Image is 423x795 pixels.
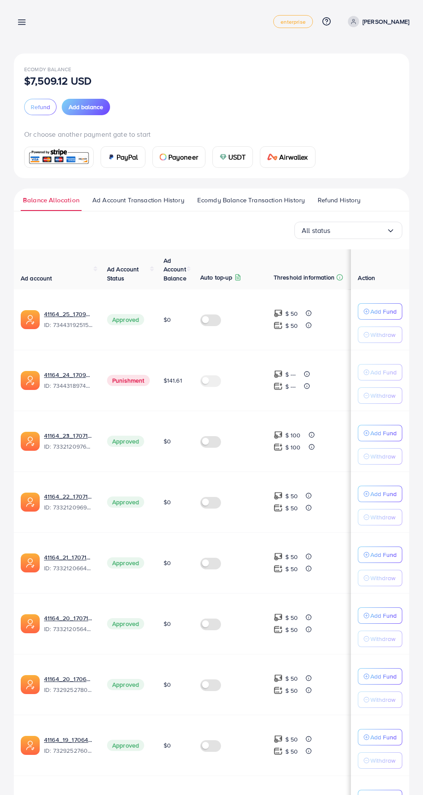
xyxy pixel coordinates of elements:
p: $ 50 [285,734,298,745]
p: $ 50 [285,673,298,684]
a: 41164_20_1707142368069 [44,614,93,622]
span: Payoneer [168,152,198,162]
a: enterprise [273,15,313,28]
span: ID: 7329252780571557890 [44,685,93,694]
span: Ad Account Transaction History [92,195,184,205]
span: Approved [107,618,144,629]
span: Add balance [69,103,103,111]
img: card [27,148,91,167]
div: Search for option [294,222,402,239]
p: $ 50 [285,552,298,562]
a: 41164_24_1709982576916 [44,371,93,379]
p: Add Fund [370,367,397,377]
img: ic-ads-acc.e4c84228.svg [21,553,40,572]
span: Airwallex [279,152,308,162]
p: Withdraw [370,755,395,766]
img: ic-ads-acc.e4c84228.svg [21,614,40,633]
img: top-up amount [274,321,283,330]
img: top-up amount [274,747,283,756]
img: top-up amount [274,430,283,440]
p: $ 50 [285,625,298,635]
span: $0 [164,498,171,506]
img: card [160,154,167,160]
span: enterprise [281,19,306,25]
p: Add Fund [370,671,397,682]
span: $141.61 [164,376,182,385]
a: cardPayPal [101,146,145,168]
p: $ 50 [285,685,298,696]
img: top-up amount [274,503,283,512]
p: Withdraw [370,512,395,522]
span: $0 [164,619,171,628]
div: <span class='underline'>41164_24_1709982576916</span></br>7344318974215340033 [44,371,93,390]
a: cardPayoneer [152,146,205,168]
p: Threshold information [274,272,335,283]
span: All status [302,224,331,237]
button: Withdraw [358,387,402,404]
a: 41164_20_1706474683598 [44,675,93,683]
input: Search for option [331,224,386,237]
p: Or choose another payment gate to start [24,129,399,139]
span: Approved [107,436,144,447]
button: Add Fund [358,668,402,685]
span: Ad Account Status [107,265,139,282]
img: card [220,154,227,160]
div: <span class='underline'>41164_20_1707142368069</span></br>7332120564271874049 [44,614,93,634]
p: $ 50 [285,491,298,501]
p: Auto top-up [200,272,233,283]
img: ic-ads-acc.e4c84228.svg [21,432,40,451]
p: $ 50 [285,308,298,319]
div: <span class='underline'>41164_21_1707142387585</span></br>7332120664427642882 [44,553,93,573]
button: Withdraw [358,327,402,343]
a: 41164_25_1709982599082 [44,310,93,318]
p: $ 50 [285,564,298,574]
img: top-up amount [274,443,283,452]
span: $0 [164,741,171,750]
button: Add Fund [358,364,402,380]
img: ic-ads-acc.e4c84228.svg [21,310,40,329]
span: Approved [107,496,144,508]
p: Add Fund [370,610,397,621]
p: [PERSON_NAME] [363,16,409,27]
span: Ecomdy Balance [24,66,71,73]
p: Add Fund [370,306,397,317]
p: $7,509.12 USD [24,75,92,86]
img: top-up amount [274,370,283,379]
span: USDT [228,152,246,162]
button: Withdraw [358,691,402,708]
div: <span class='underline'>41164_19_1706474666940</span></br>7329252760468127746 [44,735,93,755]
a: cardUSDT [212,146,253,168]
img: ic-ads-acc.e4c84228.svg [21,736,40,755]
span: ID: 7329252760468127746 [44,746,93,755]
img: top-up amount [274,552,283,561]
button: Add Fund [358,607,402,624]
button: Add Fund [358,486,402,502]
span: ID: 7332120976240689154 [44,442,93,451]
a: cardAirwallex [260,146,315,168]
span: $0 [164,680,171,689]
button: Add balance [62,99,110,115]
span: ID: 7344319251534069762 [44,321,93,329]
span: ID: 7332120564271874049 [44,625,93,633]
p: Withdraw [370,634,395,644]
span: Action [358,274,375,283]
div: <span class='underline'>41164_23_1707142475983</span></br>7332120976240689154 [44,431,93,451]
span: Ad Account Balance [164,256,186,283]
p: Add Fund [370,550,397,560]
p: Withdraw [370,330,395,340]
span: PayPal [117,152,138,162]
button: Withdraw [358,570,402,586]
a: 41164_22_1707142456408 [44,492,93,501]
button: Withdraw [358,752,402,769]
button: Add Fund [358,303,402,320]
img: ic-ads-acc.e4c84228.svg [21,371,40,390]
p: $ 50 [285,503,298,513]
div: <span class='underline'>41164_22_1707142456408</span></br>7332120969684811778 [44,492,93,512]
span: ID: 7332120664427642882 [44,564,93,572]
span: Approved [107,557,144,569]
span: $0 [164,315,171,324]
span: Ad account [21,274,52,283]
a: [PERSON_NAME] [344,16,409,27]
img: top-up amount [274,674,283,683]
span: Refund History [318,195,360,205]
